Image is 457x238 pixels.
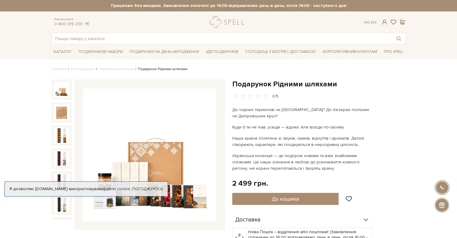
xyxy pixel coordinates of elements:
[54,17,90,21] span: Консультація:
[232,135,373,148] p: Наша країна сплетена зі звуків, смаків, відчуттів і ароматів. Деталі створюють характери, які поє...
[5,186,168,192] div: Я дозволяю [DOMAIN_NAME] використовувати
[83,88,216,221] img: Подарунок Рідними шляхами
[99,67,134,71] a: Українська колекція
[134,66,187,72] li: Подарунок Рідними шляхами
[369,20,370,25] span: |
[54,174,69,189] img: Подарунок Рідними шляхами
[272,196,299,202] span: До кошика
[272,94,279,99] div: 0/5
[132,186,163,192] a: Погоджуюсь
[76,47,125,57] a: Подарункові набори
[103,186,130,191] a: файли cookie
[54,128,69,143] img: Подарунок Рідними шляхами
[54,105,69,120] img: Подарунок Рідними шляхами
[71,67,95,71] a: Вся продукція
[54,82,69,97] img: Подарунок Рідними шляхами
[232,124,373,130] p: Куди б ти не їхав, усюди — вдома. Але всюди по-своєму.
[371,20,376,25] a: En
[235,217,260,223] span: Доставка
[54,151,69,166] img: Подарунок Рідними шляхами
[232,153,373,172] p: Українська колекція — це подорож новими та вже знайомими стежками. Це наше зізнання в любові до р...
[392,33,406,44] button: Пошук товару у каталозі
[203,47,241,57] a: Ідеї подарунків
[382,47,406,57] a: Про Spell
[54,220,69,235] img: Подарунок Рідними шляхами
[232,179,268,188] div: 2 499 грн.
[243,47,318,57] a: Солодощі з експрес-доставкою
[127,47,201,57] a: Подарунки на День народження
[232,79,406,89] h1: Подарунок Рідними шляхами
[54,21,82,26] a: 0 800 319 233
[364,20,376,25] div: Ук
[320,47,379,57] a: Корпоративним клієнтам
[51,67,66,71] a: Головна
[51,3,406,8] strong: Працюємо без вихідних. Замовлення оплачені до 16:00 відправляємо день в день, після 16:00 - насту...
[51,47,74,57] a: Каталог
[209,16,247,28] a: logo
[232,193,339,205] button: До кошика
[54,197,69,212] img: Подарунок Рідними шляхами
[232,107,373,119] p: До чорних териконів чи [GEOGRAPHIC_DATA]? До безкраїх полонин чи Дніпровських круч?
[84,21,90,26] a: telegram
[52,33,392,44] input: Пошук товару у каталозі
